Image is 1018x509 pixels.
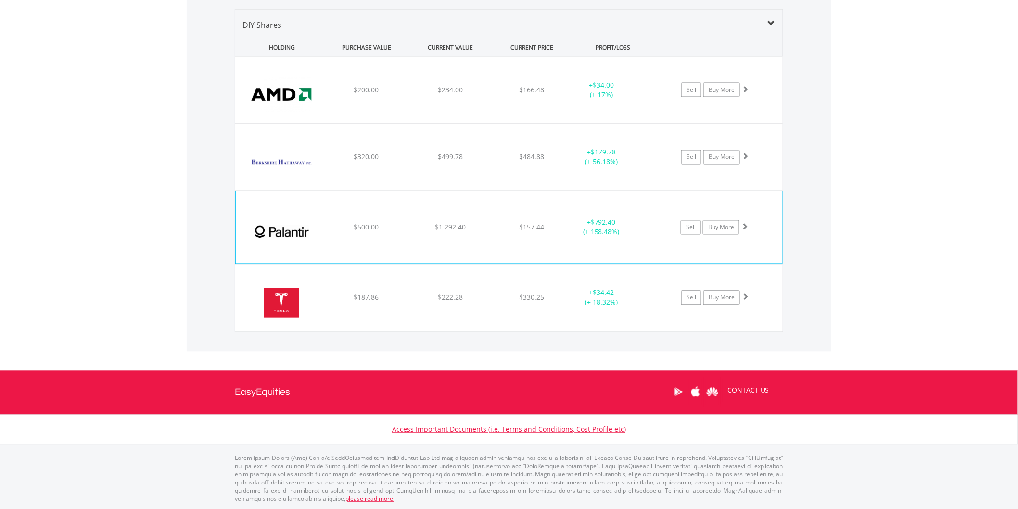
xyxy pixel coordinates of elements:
[591,218,616,227] span: $792.40
[593,80,614,89] span: $34.00
[565,288,638,307] div: + (+ 18.32%)
[681,291,701,305] a: Sell
[235,371,290,414] a: EasyEquities
[325,38,407,56] div: PURCHASE VALUE
[438,85,463,94] span: $234.00
[240,277,323,329] img: EQU.US.TSLA.png
[572,38,654,56] div: PROFIT/LOSS
[520,85,545,94] span: $166.48
[681,83,701,97] a: Sell
[703,83,740,97] a: Buy More
[703,220,739,235] a: Buy More
[235,454,783,504] p: Lorem Ipsum Dolors (Ame) Con a/e SeddOeiusmod tem InciDiduntut Lab Etd mag aliquaen admin veniamq...
[703,291,740,305] a: Buy More
[345,495,394,503] a: please read more:
[354,85,379,94] span: $200.00
[241,204,323,261] img: EQU.US.PLTR.png
[704,377,721,407] a: Huawei
[494,38,570,56] div: CURRENT PRICE
[565,148,638,167] div: + (+ 56.18%)
[236,38,323,56] div: HOLDING
[565,218,637,237] div: + (+ 158.48%)
[520,153,545,162] span: $484.88
[721,377,776,404] a: CONTACT US
[242,20,281,30] span: DIY Shares
[681,150,701,165] a: Sell
[438,293,463,302] span: $222.28
[392,425,626,434] a: Access Important Documents (i.e. Terms and Conditions, Cost Profile etc)
[409,38,492,56] div: CURRENT VALUE
[240,136,323,188] img: EQU.US.BRKB.png
[593,288,614,297] span: $34.42
[520,293,545,302] span: $330.25
[670,377,687,407] a: Google Play
[565,80,638,100] div: + (+ 17%)
[681,220,701,235] a: Sell
[687,377,704,407] a: Apple
[703,150,740,165] a: Buy More
[354,223,379,232] span: $500.00
[354,293,379,302] span: $187.86
[591,148,616,157] span: $179.78
[240,69,323,121] img: EQU.US.AMD.png
[438,153,463,162] span: $499.78
[520,223,545,232] span: $157.44
[354,153,379,162] span: $320.00
[435,223,466,232] span: $1 292.40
